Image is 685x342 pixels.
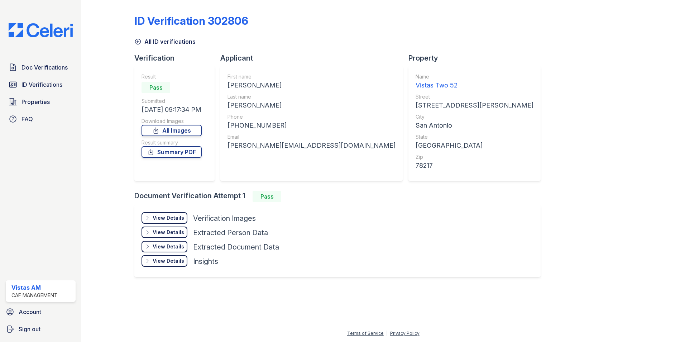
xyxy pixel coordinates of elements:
div: Zip [416,153,533,161]
span: FAQ [21,115,33,123]
div: Submitted [142,98,202,105]
div: View Details [153,229,184,236]
span: Doc Verifications [21,63,68,72]
a: FAQ [6,112,76,126]
a: Terms of Service [347,331,384,336]
div: [PHONE_NUMBER] [227,120,396,130]
div: 78217 [416,161,533,171]
img: CE_Logo_Blue-a8612792a0a2168367f1c8372b55b34899dd931a85d93a1a3d3e32e68fde9ad4.png [3,23,78,37]
div: Result summary [142,139,202,146]
div: [PERSON_NAME] [227,80,396,90]
div: Verification Images [193,213,256,223]
span: Properties [21,98,50,106]
div: CAF Management [11,292,58,299]
span: ID Verifications [21,80,62,89]
div: Vistas Two 52 [416,80,533,90]
a: All ID verifications [134,37,196,46]
div: Street [416,93,533,100]
div: Extracted Document Data [193,242,279,252]
div: Verification [134,53,220,63]
div: Property [408,53,546,63]
a: All Images [142,125,202,136]
div: [GEOGRAPHIC_DATA] [416,141,533,151]
span: Account [19,308,41,316]
div: [DATE] 09:17:34 PM [142,105,202,115]
div: First name [227,73,396,80]
div: Phone [227,113,396,120]
a: ID Verifications [6,77,76,92]
div: San Antonio [416,120,533,130]
div: Extracted Person Data [193,228,268,238]
div: ID Verification 302806 [134,14,248,27]
a: Doc Verifications [6,60,76,75]
div: [STREET_ADDRESS][PERSON_NAME] [416,100,533,110]
div: Pass [142,82,170,93]
a: Summary PDF [142,146,202,158]
div: Last name [227,93,396,100]
a: Sign out [3,322,78,336]
div: Name [416,73,533,80]
div: [PERSON_NAME][EMAIL_ADDRESS][DOMAIN_NAME] [227,141,396,151]
div: [PERSON_NAME] [227,100,396,110]
span: Sign out [19,325,40,333]
div: Download Images [142,118,202,125]
a: Name Vistas Two 52 [416,73,533,90]
div: Email [227,133,396,141]
div: View Details [153,257,184,265]
div: | [386,331,388,336]
div: Applicant [220,53,408,63]
a: Properties [6,95,76,109]
div: View Details [153,214,184,222]
div: State [416,133,533,141]
div: Result [142,73,202,80]
div: View Details [153,243,184,250]
div: Document Verification Attempt 1 [134,191,546,202]
div: Insights [193,256,218,266]
div: Pass [253,191,281,202]
a: Privacy Policy [390,331,420,336]
a: Account [3,305,78,319]
div: City [416,113,533,120]
div: Vistas AM [11,283,58,292]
